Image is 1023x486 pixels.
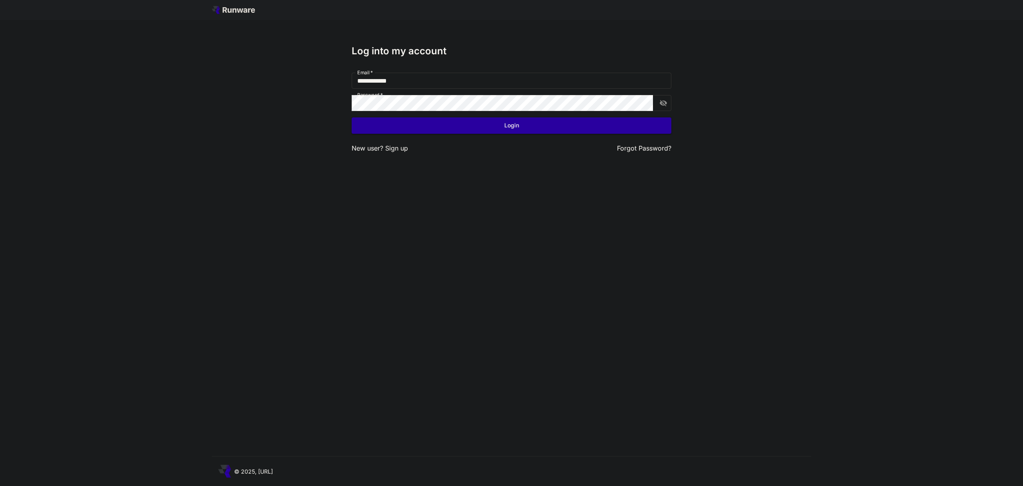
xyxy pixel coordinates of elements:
button: Login [352,117,671,134]
button: toggle password visibility [656,96,671,110]
p: © 2025, [URL] [234,467,273,476]
button: Sign up [385,143,408,153]
button: Forgot Password? [617,143,671,153]
label: Email [357,69,373,76]
h3: Log into my account [352,46,671,57]
p: New user? [352,143,408,153]
label: Password [357,91,383,98]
